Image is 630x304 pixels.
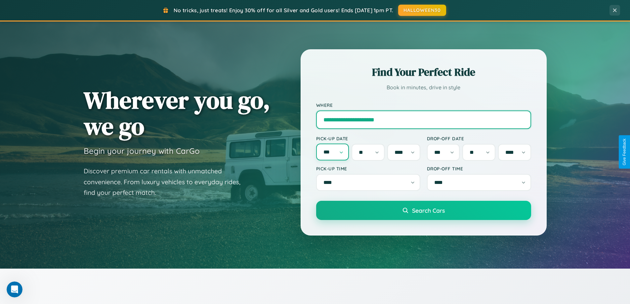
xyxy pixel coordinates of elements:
[174,7,393,14] span: No tricks, just treats! Enjoy 30% off for all Silver and Gold users! Ends [DATE] 1pm PT.
[316,136,420,141] label: Pick-up Date
[316,166,420,171] label: Pick-up Time
[84,166,249,198] p: Discover premium car rentals with unmatched convenience. From luxury vehicles to everyday rides, ...
[84,146,200,156] h3: Begin your journey with CarGo
[316,102,531,108] label: Where
[412,207,445,214] span: Search Cars
[427,136,531,141] label: Drop-off Date
[84,87,270,139] h1: Wherever you go, we go
[316,65,531,79] h2: Find Your Perfect Ride
[316,201,531,220] button: Search Cars
[316,83,531,92] p: Book in minutes, drive in style
[622,139,627,165] div: Give Feedback
[427,166,531,171] label: Drop-off Time
[398,5,446,16] button: HALLOWEEN30
[7,282,22,297] iframe: Intercom live chat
